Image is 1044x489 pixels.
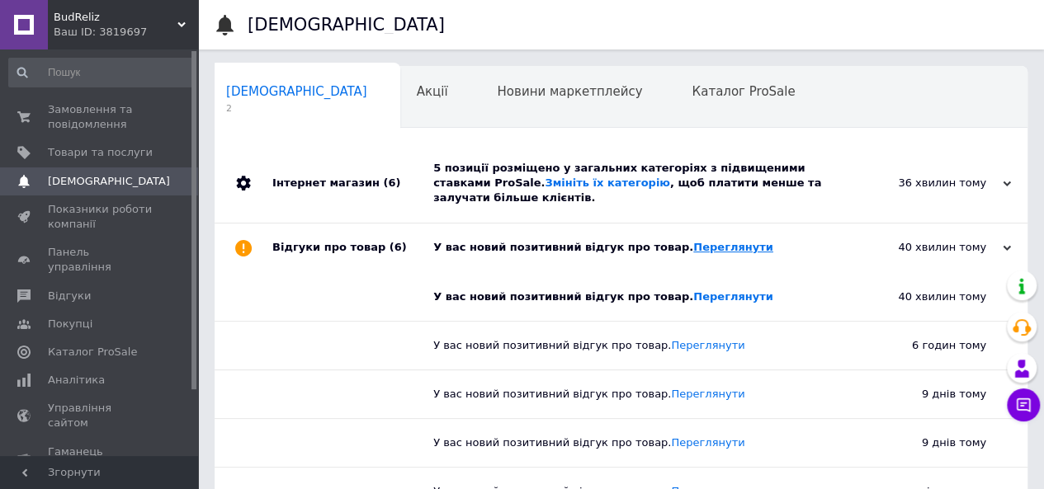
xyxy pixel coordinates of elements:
[48,345,137,360] span: Каталог ProSale
[48,401,153,430] span: Управління сайтом
[54,25,198,40] div: Ваш ID: 3819697
[48,102,153,132] span: Замовлення та повідомлення
[671,436,744,449] a: Переглянути
[48,444,153,474] span: Гаманець компанії
[248,15,445,35] h1: [DEMOGRAPHIC_DATA]
[433,338,821,353] div: У вас новий позитивний відгук про товар.
[383,176,400,189] span: (6)
[390,241,407,253] span: (6)
[693,241,773,253] a: Переглянути
[821,419,1027,467] div: 9 днів тому
[671,388,744,400] a: Переглянути
[821,322,1027,369] div: 6 годин тому
[417,84,448,99] span: Акції
[433,289,821,304] div: У вас новий позитивний відгук про товар.
[48,289,91,303] span: Відгуки
[497,84,642,99] span: Новини маркетплейсу
[821,370,1027,418] div: 9 днів тому
[821,273,1027,321] div: 40 хвилин тому
[693,290,773,303] a: Переглянути
[48,245,153,275] span: Панель управління
[48,174,170,189] span: [DEMOGRAPHIC_DATA]
[433,240,846,255] div: У вас новий позитивний відгук про товар.
[272,144,433,223] div: Інтернет магазин
[433,161,846,206] div: 5 позиції розміщено у загальних категоріях з підвищеними ставками ProSale. , щоб платити менше та...
[48,317,92,331] span: Покупці
[226,84,367,99] span: [DEMOGRAPHIC_DATA]
[8,58,195,87] input: Пошук
[846,176,1011,190] div: 36 хвилин тому
[692,84,795,99] span: Каталог ProSale
[272,223,433,273] div: Відгуки про товар
[48,202,153,232] span: Показники роботи компанії
[54,10,177,25] span: BudReliz
[545,176,669,189] a: Змініть їх категорію
[671,339,744,351] a: Переглянути
[48,373,105,388] span: Аналітика
[1007,388,1040,421] button: Чат з покупцем
[48,145,153,160] span: Товари та послуги
[846,240,1011,255] div: 40 хвилин тому
[433,435,821,450] div: У вас новий позитивний відгук про товар.
[433,387,821,402] div: У вас новий позитивний відгук про товар.
[226,102,367,115] span: 2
